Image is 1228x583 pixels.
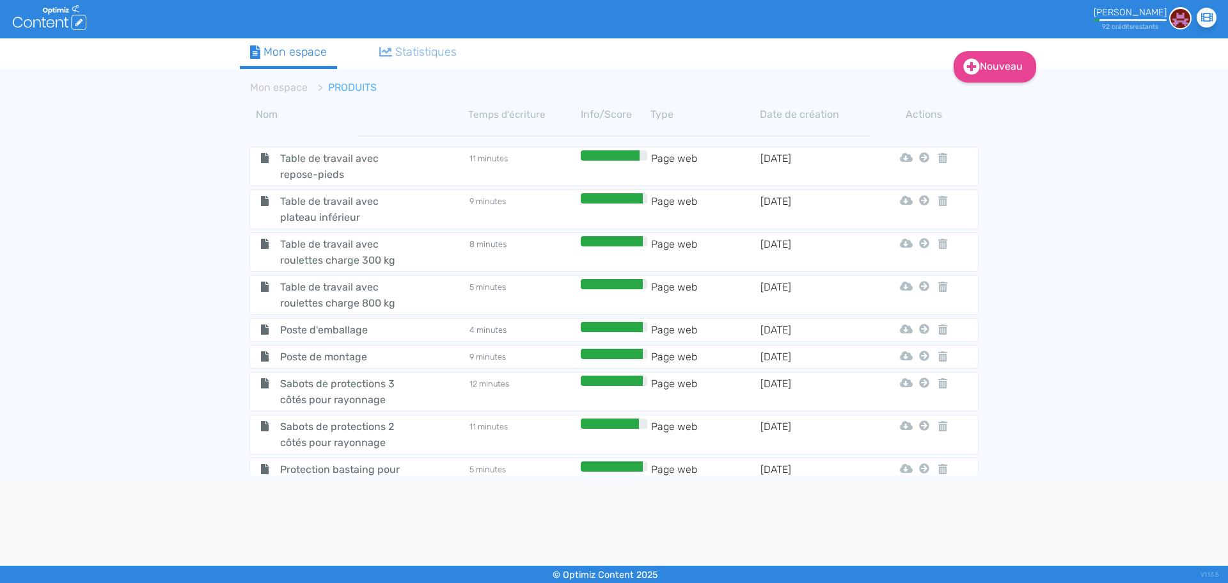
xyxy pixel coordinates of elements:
td: [DATE] [760,322,869,338]
td: Page web [650,461,760,493]
span: Table de travail avec repose-pieds [271,150,414,182]
td: Page web [650,322,760,338]
span: s [1130,22,1133,31]
td: [DATE] [760,236,869,268]
small: 92 crédit restant [1102,22,1158,31]
td: 12 minutes [468,376,578,408]
td: Page web [650,419,760,451]
a: Mon espace [240,38,337,69]
a: Nouveau [954,51,1036,83]
th: Type [650,107,760,122]
td: [DATE] [760,193,869,225]
td: 8 minutes [468,236,578,268]
td: Page web [650,150,760,182]
span: Poste de montage [271,349,414,365]
td: 11 minutes [468,419,578,451]
span: Table de travail avec roulettes charge 800 kg [271,279,414,311]
a: Statistiques [369,38,468,66]
td: 9 minutes [468,193,578,225]
th: Info/Score [578,107,650,122]
td: 4 minutes [468,322,578,338]
span: Table de travail avec plateau inférieur [271,193,414,225]
small: © Optimiz Content 2025 [553,570,658,580]
td: [DATE] [760,419,869,451]
nav: breadcrumb [240,72,879,103]
span: Sabots de protections 3 côtés pour rayonnage [271,376,414,408]
span: Protection bastaing pour rayonnage [271,461,414,493]
td: Page web [650,193,760,225]
li: PRODUITS [308,80,377,95]
td: [DATE] [760,376,869,408]
div: Mon espace [250,44,327,61]
td: 5 minutes [468,461,578,493]
div: [PERSON_NAME] [1094,7,1167,18]
span: Sabots de protections 2 côtés pour rayonnage [271,419,414,451]
th: Nom [249,107,468,122]
td: Page web [650,376,760,408]
span: s [1155,22,1158,31]
td: [DATE] [760,461,869,493]
td: Page web [650,279,760,311]
div: Statistiques [379,44,457,61]
td: [DATE] [760,349,869,365]
td: Page web [650,349,760,365]
span: Poste d'emballage [271,322,414,338]
a: Mon espace [250,81,308,93]
th: Actions [916,107,933,122]
th: Date de création [760,107,869,122]
td: Page web [650,236,760,268]
td: 11 minutes [468,150,578,182]
div: V1.13.5 [1200,566,1218,583]
td: 5 minutes [468,279,578,311]
td: 9 minutes [468,349,578,365]
td: [DATE] [760,279,869,311]
img: 7a743e0f062297bab6b6801aa002c8cb [1169,7,1192,29]
td: [DATE] [760,150,869,182]
th: Temps d'écriture [468,107,578,122]
span: Table de travail avec roulettes charge 300 kg [271,236,414,268]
